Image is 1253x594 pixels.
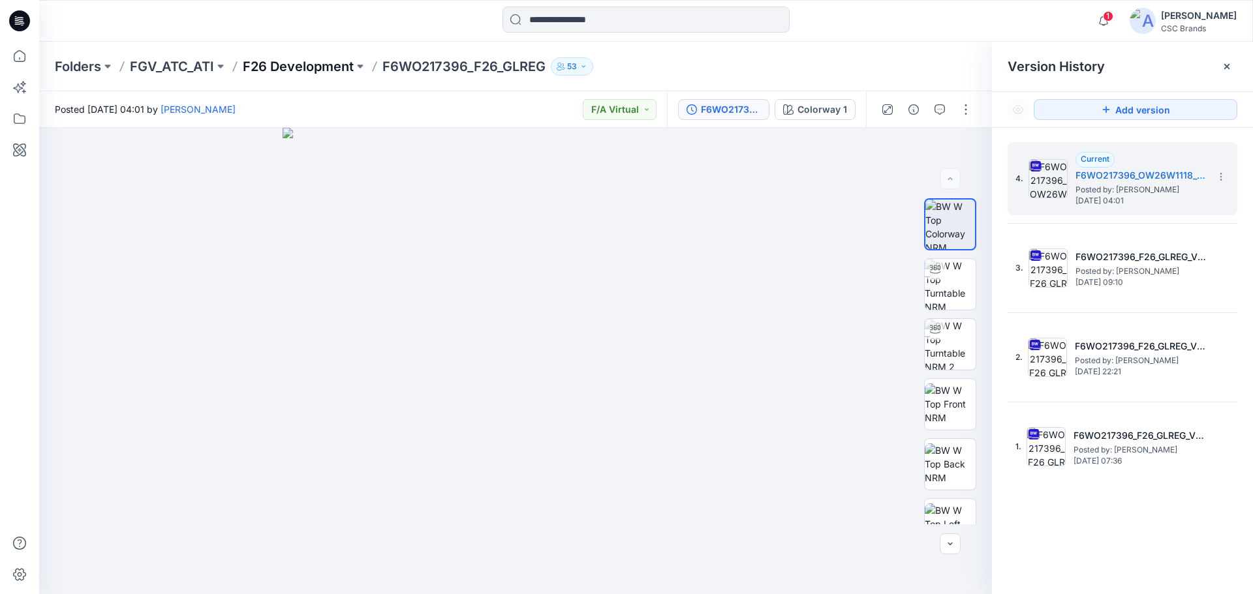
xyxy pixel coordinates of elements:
span: [DATE] 09:10 [1075,278,1206,287]
button: Show Hidden Versions [1008,99,1029,120]
button: Close [1222,61,1232,72]
span: Posted by: Susie Kim [1075,265,1206,278]
h5: F6WO217396_OW26W1118_F26_GLREG_VFA [1075,168,1206,183]
span: [DATE] 07:36 [1074,456,1204,466]
h5: F6WO217396_F26_GLREG_VP2 [1075,249,1206,265]
span: 2. [1015,351,1023,363]
img: BW W Top Turntable NRM [925,259,976,310]
a: [PERSON_NAME] [161,104,236,115]
a: FGV_ATC_ATI [130,57,214,76]
img: F6WO217396_F26_GLREG_VP1 [1027,427,1066,466]
button: 53 [551,57,593,76]
span: Posted by: Susie Kim [1074,443,1204,456]
img: eyJhbGciOiJIUzI1NiIsImtpZCI6IjAiLCJzbHQiOiJzZXMiLCJ0eXAiOiJKV1QifQ.eyJkYXRhIjp7InR5cGUiOiJzdG9yYW... [283,128,749,594]
img: F6WO217396_F26_GLREG_VP1 [1028,338,1067,377]
img: BW W Top Front NRM [925,383,976,424]
span: Posted by: Susie Kim [1075,183,1206,196]
div: [PERSON_NAME] [1161,8,1237,23]
img: F6WO217396_F26_GLREG_VP2 [1029,248,1068,288]
div: F6WO217396_OW26W1118_F26_GLREG_VFA [701,102,761,117]
span: Current [1081,154,1109,164]
img: avatar [1130,8,1156,34]
p: 53 [567,59,577,74]
div: CSC Brands [1161,23,1237,33]
span: 1. [1015,441,1021,453]
span: 1 [1103,11,1113,22]
a: Folders [55,57,101,76]
img: BW W Top Left NRM [925,503,976,544]
a: F26 Development [243,57,354,76]
h5: F6WO217396_F26_GLREG_VP1 [1075,338,1205,354]
button: Add version [1034,99,1237,120]
p: F6WO217396_F26_GLREG [382,57,546,76]
h5: F6WO217396_F26_GLREG_VP1 [1074,428,1204,443]
button: Details [903,99,924,120]
img: BW W Top Colorway NRM [925,200,975,249]
img: BW W Top Back NRM [925,443,976,484]
img: F6WO217396_OW26W1118_F26_GLREG_VFA [1029,159,1068,198]
div: Colorway 1 [797,102,847,117]
button: Colorway 1 [775,99,856,120]
span: Version History [1008,59,1105,74]
span: Posted by: Norma O'brien [1075,354,1205,367]
span: Posted [DATE] 04:01 by [55,102,236,116]
span: [DATE] 22:21 [1075,367,1205,376]
img: BW W Top Turntable NRM 2 [925,319,976,370]
span: 3. [1015,262,1023,274]
span: 4. [1015,173,1023,185]
button: F6WO217396_OW26W1118_F26_GLREG_VFA [678,99,769,120]
span: [DATE] 04:01 [1075,196,1206,205]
